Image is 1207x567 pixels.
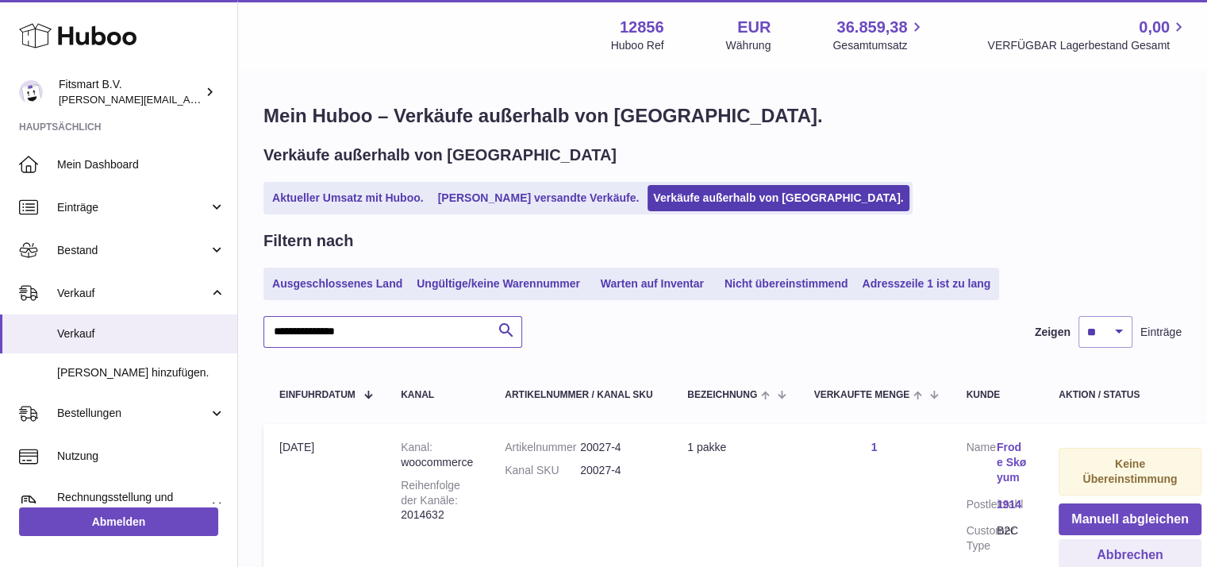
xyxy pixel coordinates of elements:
[580,463,655,478] dd: 20027-4
[505,390,655,400] div: Artikelnummer / Kanal SKU
[263,145,617,166] h2: Verkäufe außerhalb von [GEOGRAPHIC_DATA]
[997,497,1027,512] a: 1914
[987,38,1188,53] span: VERFÜGBAR Lagerbestand Gesamt
[57,326,225,341] span: Verkauf
[814,390,910,400] span: Verkaufte Menge
[267,271,408,297] a: Ausgeschlossenes Land
[57,449,225,464] span: Nutzung
[19,507,218,536] a: Abmelden
[59,93,318,106] span: [PERSON_NAME][EMAIL_ADDRESS][DOMAIN_NAME]
[57,286,209,301] span: Verkauf
[279,390,356,400] span: Einfuhrdatum
[1035,325,1071,340] label: Zeigen
[401,441,432,453] strong: Kanal
[832,38,925,53] span: Gesamtumsatz
[57,200,209,215] span: Einträge
[967,390,1028,400] div: Kunde
[832,17,925,53] a: 36.859,38 Gesamtumsatz
[1082,457,1177,485] strong: Keine Übereinstimmung
[1059,390,1201,400] div: Aktion / Status
[719,271,854,297] a: Nicht übereinstimmend
[836,17,907,38] span: 36.859,38
[967,440,997,489] dt: Name
[997,523,1027,553] dd: B2C
[648,185,909,211] a: Verkäufe außerhalb von [GEOGRAPHIC_DATA].
[505,440,580,455] dt: Artikelnummer
[401,479,460,507] strong: Reihenfolge der Kanäle
[57,157,225,172] span: Mein Dashboard
[57,490,209,520] span: Rechnungsstellung und Zahlungen
[1059,503,1201,536] button: Manuell abgleichen
[401,440,473,470] div: woocommerce
[267,185,429,211] a: Aktueller Umsatz mit Huboo.
[57,243,209,258] span: Bestand
[59,77,202,107] div: Fitsmart B.V.
[401,478,473,523] div: 2014632
[19,80,43,104] img: jonathan@leaderoo.com
[856,271,996,297] a: Adresszeile 1 ist zu lang
[263,103,1182,129] h1: Mein Huboo – Verkäufe außerhalb von [GEOGRAPHIC_DATA].
[967,497,997,516] dt: Postleitzahl
[611,38,664,53] div: Huboo Ref
[411,271,586,297] a: Ungültige/keine Warennummer
[589,271,716,297] a: Warten auf Inventar
[432,185,645,211] a: [PERSON_NAME] versandte Verkäufe.
[505,463,580,478] dt: Kanal SKU
[726,38,771,53] div: Währung
[997,440,1027,485] a: Frode Skøyum
[263,230,353,252] h2: Filtern nach
[620,17,664,38] strong: 12856
[987,17,1188,53] a: 0,00 VERFÜGBAR Lagerbestand Gesamt
[871,441,878,453] a: 1
[967,523,997,553] dt: Customer Type
[1139,17,1170,38] span: 0,00
[687,390,757,400] span: Bezeichnung
[1140,325,1182,340] span: Einträge
[57,365,225,380] span: [PERSON_NAME] hinzufügen.
[687,440,782,455] div: 1 pakke
[737,17,771,38] strong: EUR
[57,406,209,421] span: Bestellungen
[580,440,655,455] dd: 20027-4
[401,390,473,400] div: Kanal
